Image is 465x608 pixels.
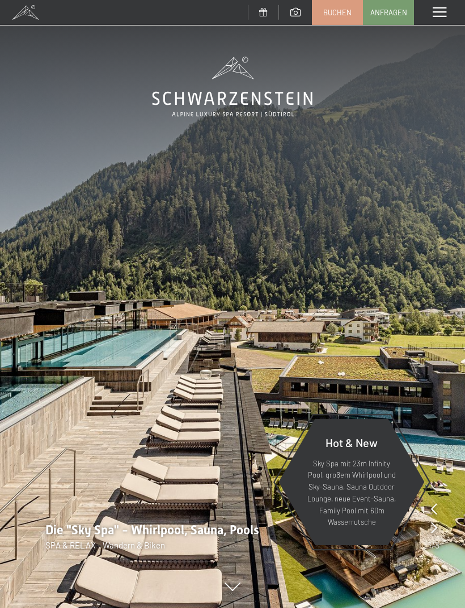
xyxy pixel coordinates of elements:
[306,458,397,529] p: Sky Spa mit 23m Infinity Pool, großem Whirlpool und Sky-Sauna, Sauna Outdoor Lounge, neue Event-S...
[363,1,413,24] a: Anfragen
[312,1,362,24] a: Buchen
[323,7,352,18] span: Buchen
[278,418,425,546] a: Hot & New Sky Spa mit 23m Infinity Pool, großem Whirlpool und Sky-Sauna, Sauna Outdoor Lounge, ne...
[435,539,439,551] span: 8
[370,7,407,18] span: Anfragen
[45,540,165,550] span: SPA & RELAX - Wandern & Biken
[325,436,378,449] span: Hot & New
[428,539,432,551] span: 1
[432,539,435,551] span: /
[45,523,259,537] span: Die "Sky Spa" - Whirlpool, Sauna, Pools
